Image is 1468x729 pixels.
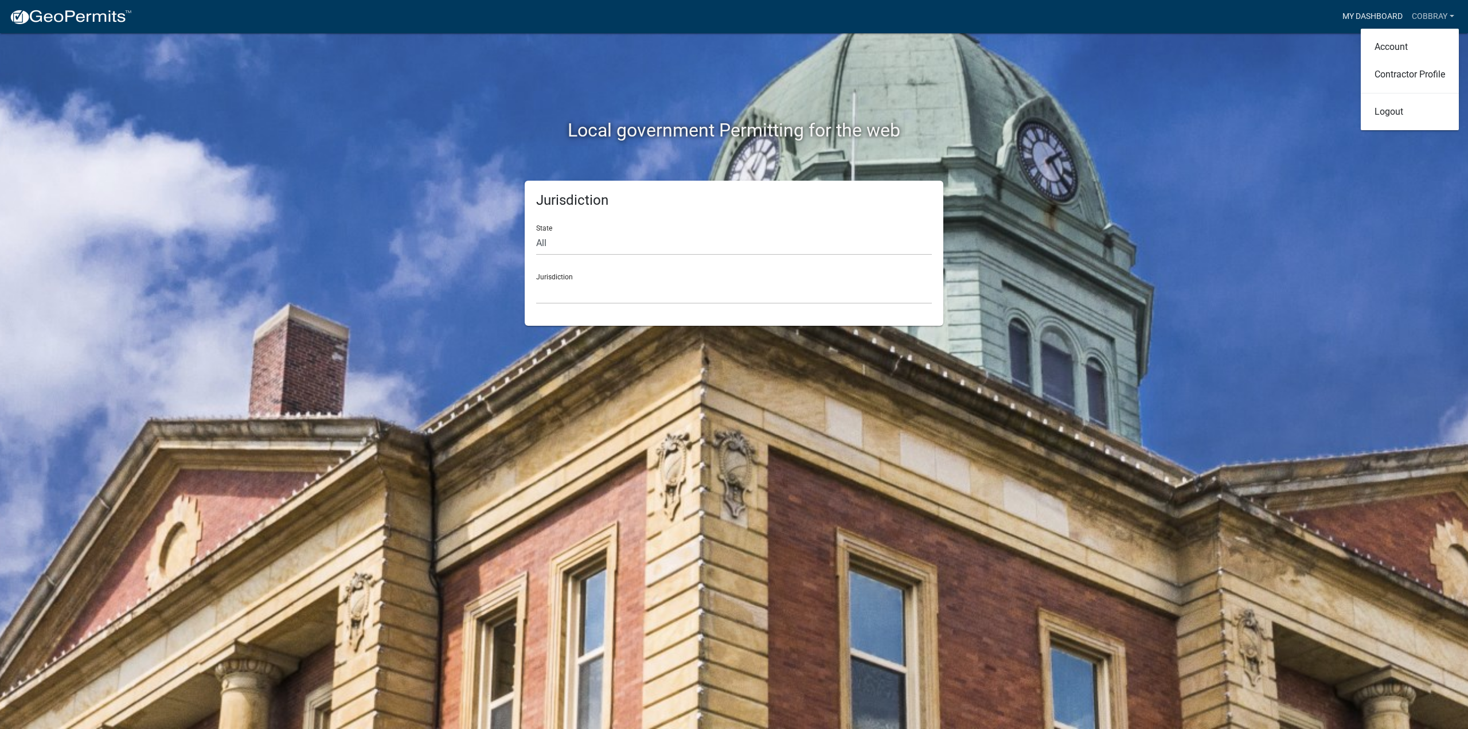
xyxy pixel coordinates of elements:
a: Account [1361,33,1459,61]
a: My Dashboard [1338,6,1407,28]
h5: Jurisdiction [536,192,932,209]
a: Contractor Profile [1361,61,1459,88]
div: cobbray [1361,29,1459,130]
a: Logout [1361,98,1459,126]
a: cobbray [1407,6,1459,28]
h2: Local government Permitting for the web [416,119,1052,141]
